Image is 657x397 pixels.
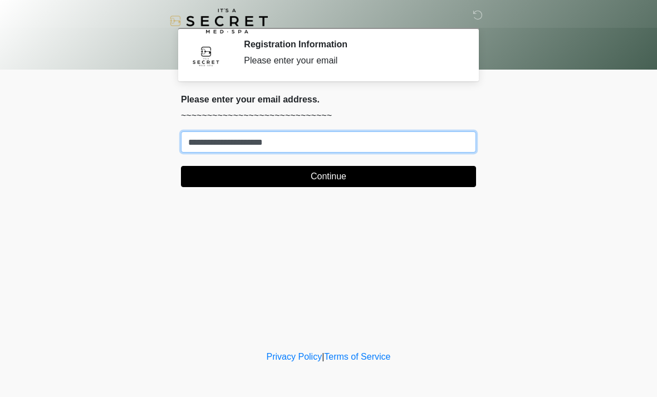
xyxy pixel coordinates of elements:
a: | [322,352,324,361]
button: Continue [181,166,476,187]
h2: Registration Information [244,39,459,50]
h2: Please enter your email address. [181,94,476,105]
p: ~~~~~~~~~~~~~~~~~~~~~~~~~~~~~ [181,109,476,122]
img: It's A Secret Med Spa Logo [170,8,268,33]
a: Privacy Policy [267,352,322,361]
a: Terms of Service [324,352,390,361]
div: Please enter your email [244,54,459,67]
img: Agent Avatar [189,39,223,72]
